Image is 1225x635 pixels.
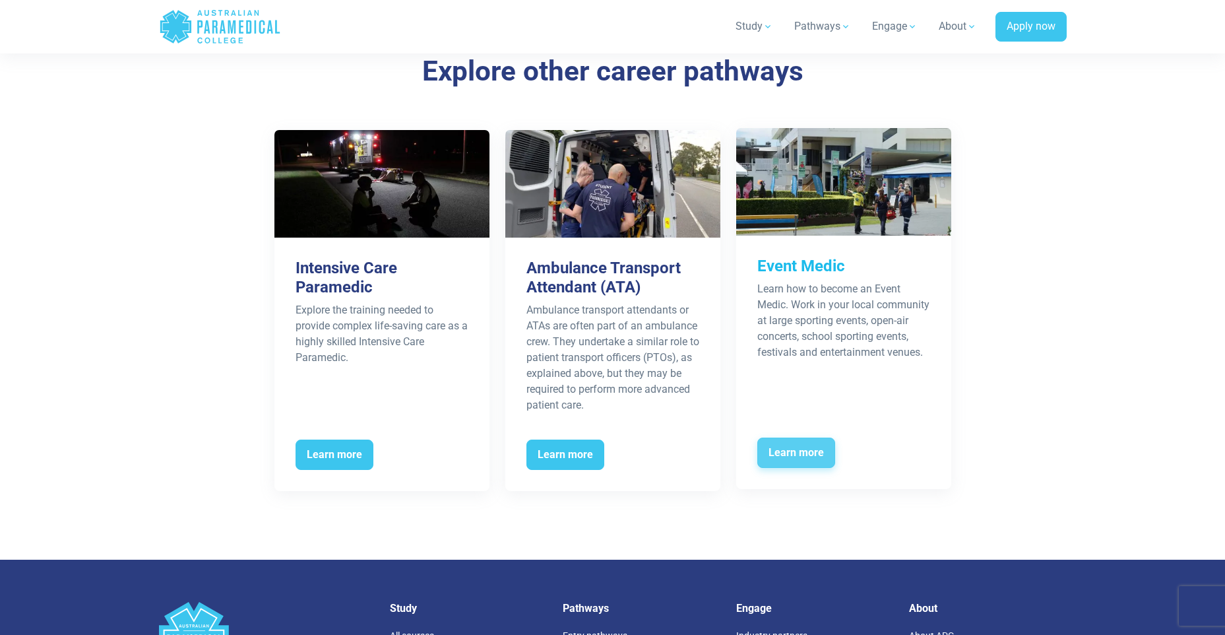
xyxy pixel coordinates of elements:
[736,128,951,236] img: Event Medic
[728,8,781,45] a: Study
[526,259,699,297] h3: Ambulance Transport Attendant (ATA)
[505,130,720,490] a: Ambulance Transport Attendant (ATA) Ambulance transport attendants or ATAs are often part of an a...
[995,12,1067,42] a: Apply now
[296,440,373,470] span: Learn more
[736,602,894,615] h5: Engage
[296,259,468,297] h3: Intensive Care Paramedic
[757,281,930,360] div: Learn how to become an Event Medic. Work in your local community at large sporting events, open-a...
[757,257,930,276] h3: Event Medic
[526,440,604,470] span: Learn more
[227,55,999,88] h3: Explore other career pathways
[736,128,951,488] a: Event Medic Learn how to become an Event Medic. Work in your local community at large sporting ev...
[864,8,926,45] a: Engage
[159,5,281,48] a: Australian Paramedical College
[909,602,1067,615] h5: About
[505,130,720,238] img: Ambulance Transport Attendant (ATA)
[526,302,699,413] div: Ambulance transport attendants or ATAs are often part of an ambulance crew. They undertake a simi...
[274,130,489,490] a: Intensive Care Paramedic Explore the training needed to provide complex life-saving care as a hig...
[931,8,985,45] a: About
[757,438,835,468] span: Learn more
[296,302,468,366] div: Explore the training needed to provide complex life-saving care as a highly skilled Intensive Car...
[390,602,548,615] h5: Study
[786,8,859,45] a: Pathways
[563,602,720,615] h5: Pathways
[274,130,489,238] img: Intensive Care Paramedic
